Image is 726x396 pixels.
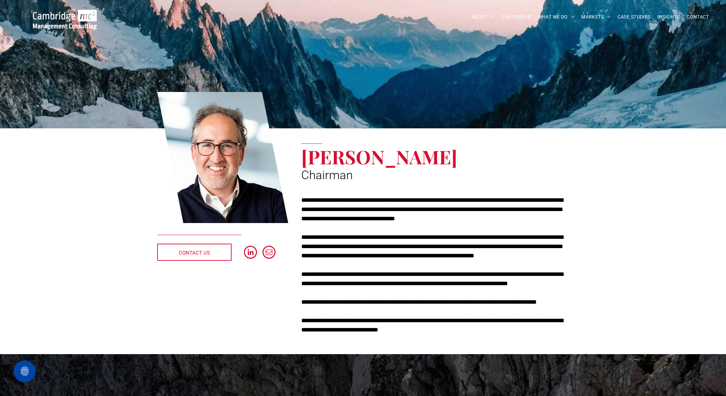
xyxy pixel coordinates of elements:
[262,246,276,260] a: email
[244,246,257,260] a: linkedin
[468,12,498,22] a: ABOUT
[157,244,232,261] a: CONTACT US
[614,12,654,22] a: CASE STUDIES
[654,12,683,22] a: INSIGHTS
[683,12,712,22] a: CONTACT
[301,168,353,182] span: Chairman
[497,12,534,22] a: OUR PEOPLE
[179,244,210,261] span: CONTACT US
[33,10,97,30] img: Go to Homepage
[578,12,614,22] a: MARKETS
[535,12,578,22] a: WHAT WE DO
[301,144,457,169] span: [PERSON_NAME]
